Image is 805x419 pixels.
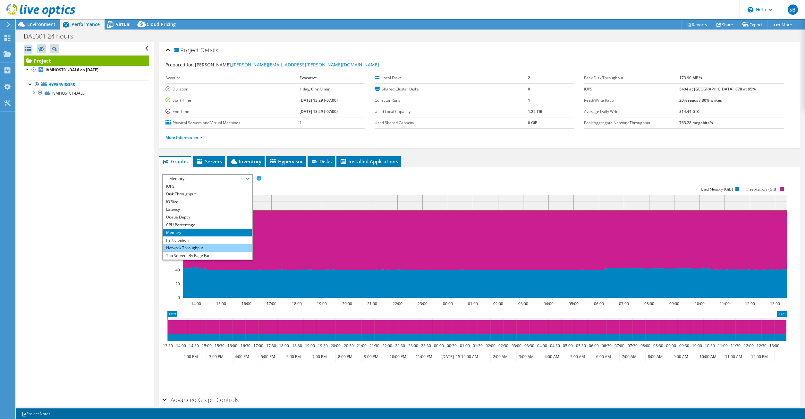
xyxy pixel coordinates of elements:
[601,343,611,348] text: 06:30
[743,343,753,348] text: 12:00
[382,343,392,348] text: 22:00
[189,343,199,348] text: 14:30
[21,33,83,40] h1: DAL601 24 hours
[443,301,453,306] text: 00:00
[375,97,528,104] label: Collector Runs
[46,67,98,73] b: IVMHOST01-DAL6 on [DATE]
[165,108,300,115] label: End Time
[375,120,528,126] label: Used Shared Capacity
[163,206,252,213] li: Latency
[318,343,327,348] text: 19:30
[679,120,713,125] b: 763.28 megabits/s
[460,343,470,348] text: 01:00
[300,120,302,125] b: 1
[730,343,740,348] text: 11:30
[417,301,427,306] text: 23:00
[174,47,199,54] span: Project
[421,343,431,348] text: 23:30
[305,343,315,348] text: 19:00
[627,343,637,348] text: 07:30
[17,410,55,418] a: Project Notes
[468,301,478,306] text: 01:00
[589,343,598,348] text: 06:00
[24,66,149,74] a: IVMHOST01-DAL6 on [DATE]
[116,21,131,27] span: Virtual
[300,109,338,114] b: [DATE] 13:29 (-07:00)
[300,86,331,92] b: 1 day, 0 hr, 0 min
[543,301,553,306] text: 04:00
[446,343,456,348] text: 00:30
[201,343,211,348] text: 15:00
[434,343,444,348] text: 00:00
[343,343,353,348] text: 20:30
[241,301,251,306] text: 16:00
[528,86,530,92] b: 0
[619,301,629,306] text: 07:00
[165,135,203,140] a: More Information
[493,301,503,306] text: 02:00
[528,98,530,103] b: 1
[528,109,542,114] b: 1.22 TiB
[163,229,252,236] li: Memory
[175,281,180,286] text: 20
[230,158,261,165] span: Inventory
[163,221,252,229] li: CPU Percentage
[681,20,712,30] a: Reports
[166,175,249,183] span: Memory
[679,98,722,103] b: 20% reads / 80% writes
[163,198,252,206] li: IO Size
[214,343,224,348] text: 15:30
[524,343,534,348] text: 03:30
[528,120,538,125] b: 0 GiB
[165,75,300,81] label: Account
[472,343,482,348] text: 01:30
[518,301,528,306] text: 03:00
[719,301,729,306] text: 11:00
[498,343,508,348] text: 02:30
[330,343,340,348] text: 20:00
[240,343,250,348] text: 16:30
[227,343,237,348] text: 16:00
[584,108,679,115] label: Average Daily Write
[269,158,303,165] span: Hypervisor
[584,86,679,92] label: IOPS
[537,343,547,348] text: 04:00
[175,267,180,273] text: 40
[165,120,300,126] label: Physical Servers and Virtual Machines
[200,46,218,54] span: Details
[253,343,263,348] text: 17:00
[162,393,239,406] h2: Advanced Graph Controls
[340,158,398,165] span: Installed Applications
[745,301,755,306] text: 12:00
[705,343,715,348] text: 10:30
[163,252,252,260] li: Top Servers By Page Faults
[653,343,663,348] text: 08:30
[52,90,85,96] span: IVMHOST01-DAL6
[311,158,332,165] span: Disks
[375,108,528,115] label: Used Local Capacity
[584,75,679,81] label: Peak Disk Throughput
[292,301,301,306] text: 18:00
[511,343,521,348] text: 03:00
[584,97,679,104] label: Read/Write Ratio
[165,62,194,68] label: Prepared for:
[701,187,733,192] text: Used Memory (GiB)
[300,75,317,81] b: Evocative
[576,343,586,348] text: 05:30
[392,301,402,306] text: 22:00
[163,244,252,252] li: Network Throughput
[317,301,326,306] text: 19:00
[669,301,679,306] text: 09:00
[770,301,780,306] text: 13:00
[356,343,366,348] text: 21:00
[292,343,302,348] text: 18:30
[165,86,300,92] label: Duration
[24,89,149,97] a: IVMHOST01-DAL6
[738,20,767,30] a: Export
[528,75,530,81] b: 2
[788,4,798,15] span: SB
[756,343,766,348] text: 12:30
[584,120,679,126] label: Peak Aggregate Network Throughput
[300,98,338,103] b: [DATE] 13:29 (-07:00)
[692,343,702,348] text: 10:00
